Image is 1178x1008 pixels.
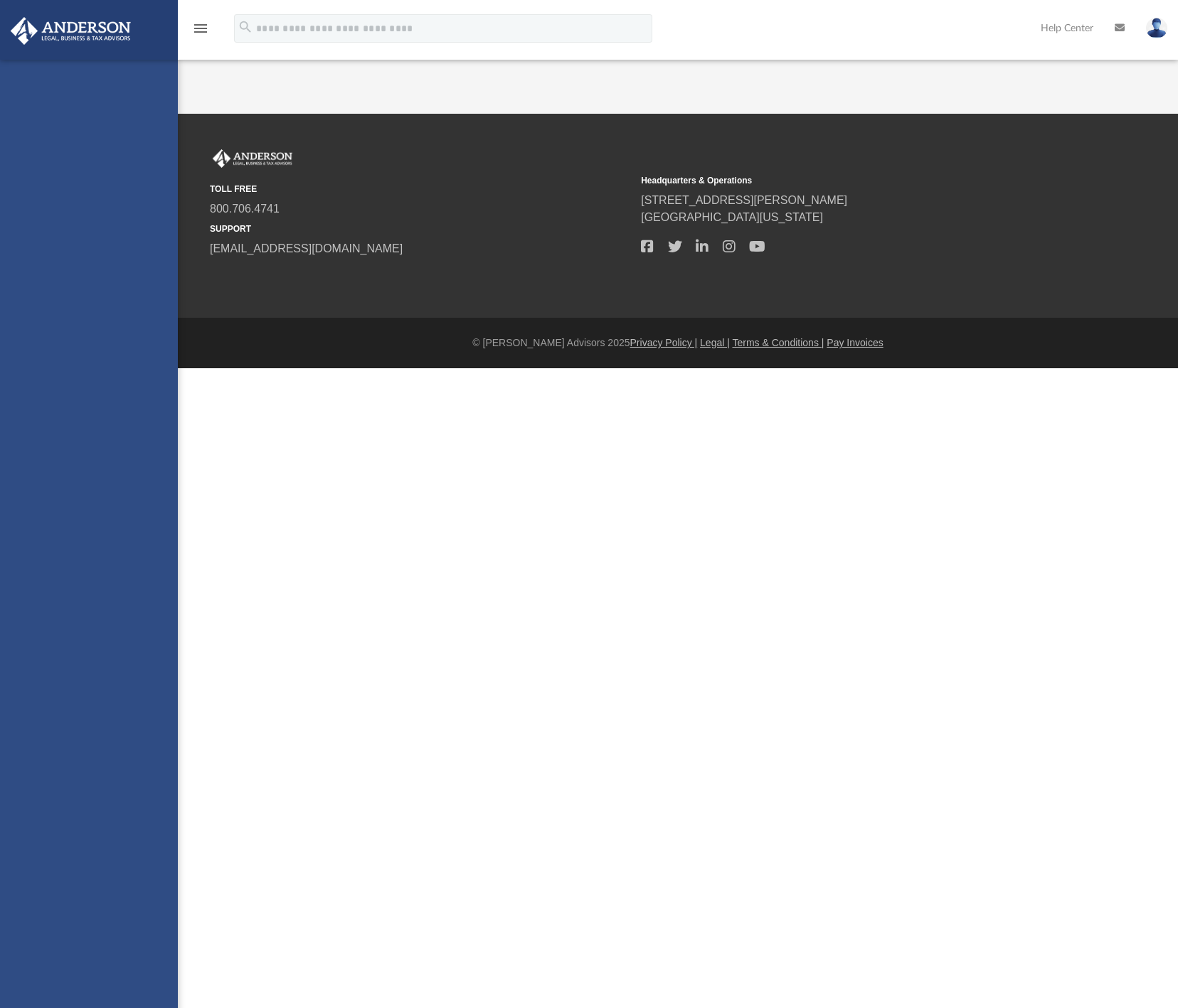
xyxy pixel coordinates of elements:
img: Anderson Advisors Platinum Portal [6,17,135,45]
img: User Pic [1146,18,1167,38]
i: menu [192,20,209,37]
i: search [238,19,253,35]
a: menu [192,27,209,37]
div: © [PERSON_NAME] Advisors 2025 [178,336,1178,350]
a: 800.706.4741 [210,203,280,215]
a: Privacy Policy | [630,337,698,348]
img: Anderson Advisors Platinum Portal [210,149,295,168]
a: [GEOGRAPHIC_DATA][US_STATE] [641,211,823,223]
small: TOLL FREE [210,183,631,195]
a: [STREET_ADDRESS][PERSON_NAME] [641,194,847,206]
small: Headquarters & Operations [641,174,1062,187]
small: SUPPORT [210,222,631,235]
a: Legal | [700,337,730,348]
a: Pay Invoices [827,337,883,348]
a: [EMAIL_ADDRESS][DOMAIN_NAME] [210,242,403,254]
a: Terms & Conditions | [733,337,824,348]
